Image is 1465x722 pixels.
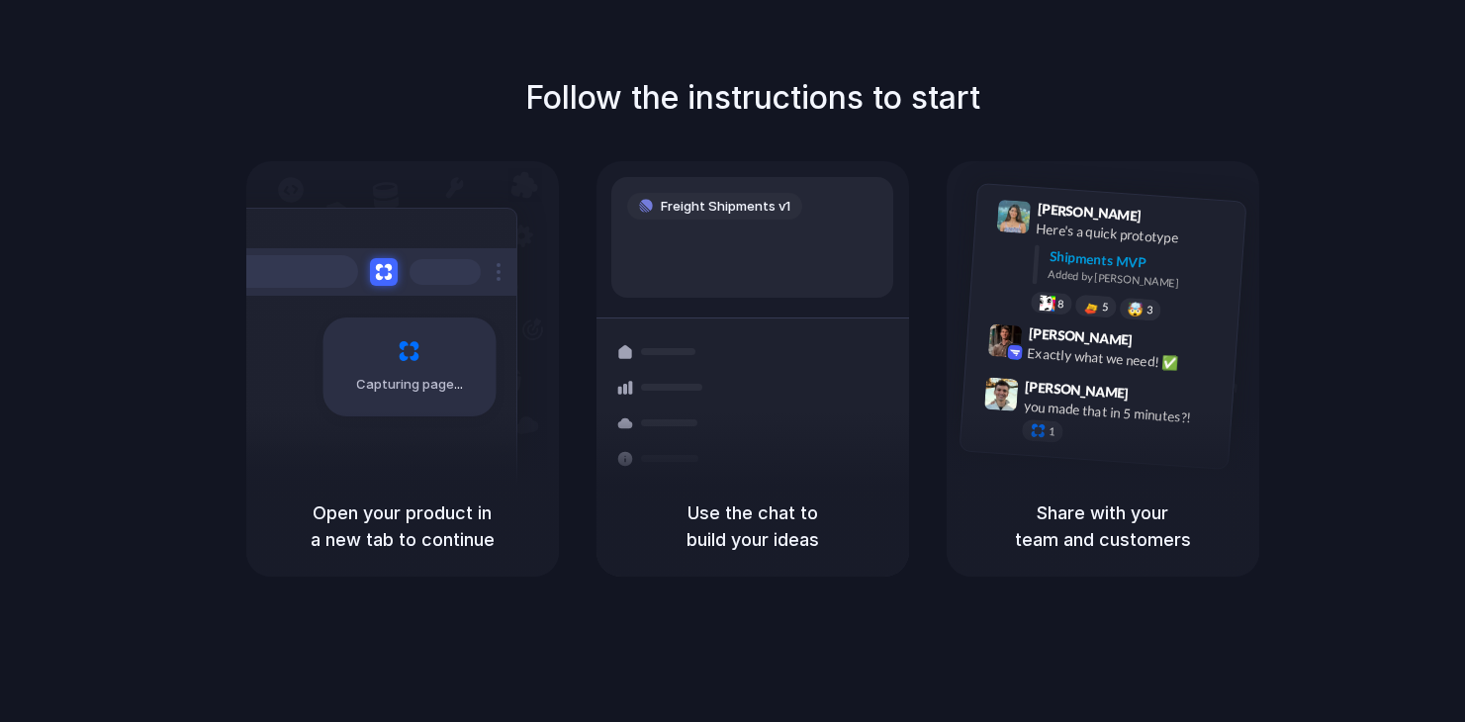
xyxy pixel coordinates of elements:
[1027,342,1225,376] div: Exactly what we need! ✅
[970,499,1236,553] h5: Share with your team and customers
[1028,321,1133,350] span: [PERSON_NAME]
[1023,396,1221,429] div: you made that in 5 minutes?!
[1127,302,1144,316] div: 🤯
[661,197,790,217] span: Freight Shipments v1
[525,74,980,122] h1: Follow the instructions to start
[1048,425,1054,436] span: 1
[1056,298,1063,309] span: 8
[1037,198,1142,226] span: [PERSON_NAME]
[1145,304,1152,315] span: 3
[1048,265,1230,294] div: Added by [PERSON_NAME]
[356,375,466,395] span: Capturing page
[1135,385,1175,408] span: 9:47 AM
[270,499,535,553] h5: Open your product in a new tab to continue
[1035,218,1233,251] div: Here's a quick prototype
[1049,245,1232,278] div: Shipments MVP
[1138,331,1178,355] span: 9:42 AM
[1101,301,1108,312] span: 5
[1146,207,1187,230] span: 9:41 AM
[620,499,885,553] h5: Use the chat to build your ideas
[1024,375,1129,404] span: [PERSON_NAME]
